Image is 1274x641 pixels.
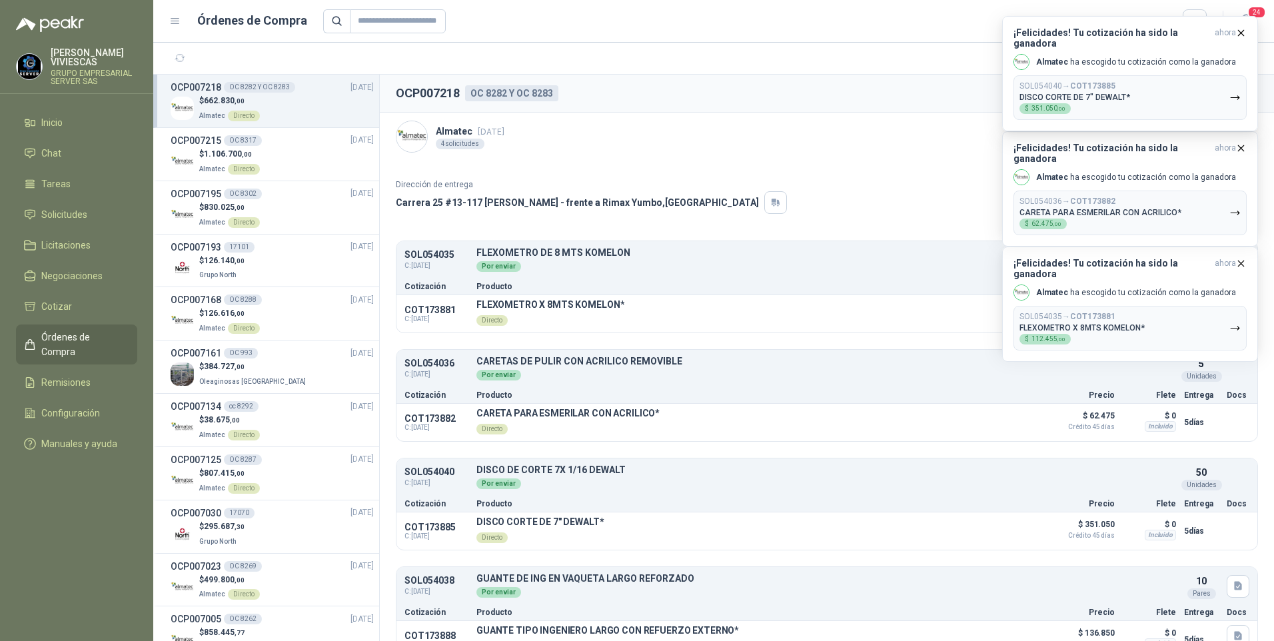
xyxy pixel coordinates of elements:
[476,500,1040,508] p: Producto
[16,400,137,426] a: Configuración
[476,356,1176,366] p: CARETAS DE PULIR CON ACRILICO REMOVIBLE
[204,415,240,424] span: 38.675
[396,84,460,103] h2: OCP007218
[1199,356,1204,371] p: 5
[171,80,221,95] h3: OCP007218
[476,248,1176,258] p: FLEXOMETRO DE 8 MTS KOMELON
[199,201,260,214] p: $
[51,69,137,85] p: GRUPO EMPRESARIAL SERVER SAS
[199,271,237,279] span: Grupo North
[476,625,739,636] p: GUANTE TIPO INGENIERO LARGO CON REFUERZO EXTERNO*
[1013,75,1247,120] button: SOL054040→COT173885DISCO CORTE DE 7" DEWALT*$351.050,00
[1123,608,1176,616] p: Flete
[350,400,374,413] span: [DATE]
[404,630,468,641] p: COT173888
[404,315,468,323] span: C: [DATE]
[204,256,245,265] span: 126.140
[224,348,258,358] div: OC 993
[1184,523,1219,539] p: 5 días
[404,424,468,432] span: C: [DATE]
[16,202,137,227] a: Solicitudes
[350,81,374,94] span: [DATE]
[1036,172,1236,183] p: ha escogido tu cotización como la ganadora
[1215,27,1236,49] span: ahora
[228,111,260,121] div: Directo
[41,238,91,253] span: Licitaciones
[171,612,221,626] h3: OCP007005
[1184,608,1219,616] p: Entrega
[350,241,374,253] span: [DATE]
[171,346,374,388] a: OCP007161OC 993[DATE] Company Logo$384.727,00Oleaginosas [GEOGRAPHIC_DATA]
[171,362,194,386] img: Company Logo
[1048,608,1115,616] p: Precio
[235,523,245,530] span: ,30
[204,203,245,212] span: 830.025
[199,590,225,598] span: Almatec
[1036,287,1236,299] p: ha escogido tu cotización como la ganadora
[199,255,245,267] p: $
[1013,258,1209,279] h3: ¡Felicidades! Tu cotización ha sido la ganadora
[41,146,61,161] span: Chat
[235,310,245,317] span: ,00
[1048,516,1115,539] p: $ 351.050
[16,171,137,197] a: Tareas
[1123,500,1176,508] p: Flete
[476,532,508,543] div: Directo
[16,294,137,319] a: Cotizar
[171,399,221,414] h3: OCP007134
[204,628,245,637] span: 858.445
[1019,219,1067,229] div: $
[476,424,508,434] div: Directo
[396,179,787,191] p: Dirección de entrega
[204,309,245,318] span: 126.616
[476,608,1040,616] p: Producto
[171,399,374,441] a: OCP007134oc 8292[DATE] Company Logo$38.675,00AlmatecDirecto
[404,261,468,271] span: C: [DATE]
[197,11,307,30] h1: Órdenes de Compra
[1227,608,1249,616] p: Docs
[171,506,221,520] h3: OCP007030
[41,115,63,130] span: Inicio
[1215,258,1236,279] span: ahora
[1013,306,1247,350] button: SOL054035→COT173881FLEXOMETRO X 8MTS KOMELON*$112.455,00
[171,452,221,467] h3: OCP007125
[1184,414,1219,430] p: 5 días
[1123,625,1176,641] p: $ 0
[1227,391,1249,399] p: Docs
[41,406,100,420] span: Configuración
[1070,81,1115,91] b: COT173885
[235,363,245,370] span: ,00
[1019,197,1115,207] p: SOL054036 →
[204,362,245,371] span: 384.727
[1123,391,1176,399] p: Flete
[1014,285,1029,300] img: Company Logo
[1048,408,1115,430] p: $ 62.475
[41,436,117,451] span: Manuales y ayuda
[404,369,468,380] span: C: [DATE]
[476,283,1040,291] p: Producto
[1019,93,1130,102] p: DISCO CORTE DE 7" DEWALT*
[16,110,137,135] a: Inicio
[350,134,374,147] span: [DATE]
[476,299,624,310] p: FLEXOMETRO X 8MTS KOMELON*
[171,293,221,307] h3: OCP007168
[1196,574,1207,588] p: 10
[404,522,468,532] p: COT173885
[235,97,245,105] span: ,00
[171,256,194,279] img: Company Logo
[476,587,521,598] div: Por enviar
[476,391,1040,399] p: Producto
[404,500,468,508] p: Cotización
[41,330,125,359] span: Órdenes de Compra
[235,257,245,265] span: ,00
[228,589,260,600] div: Directo
[171,240,374,282] a: OCP00719317101[DATE] Company Logo$126.140,00Grupo North
[224,189,262,199] div: OC 8302
[199,574,260,586] p: $
[404,478,468,488] span: C: [DATE]
[404,358,468,368] p: SOL054036
[17,54,42,79] img: Company Logo
[228,430,260,440] div: Directo
[436,139,484,149] div: 4 solicitudes
[1123,408,1176,424] p: $ 0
